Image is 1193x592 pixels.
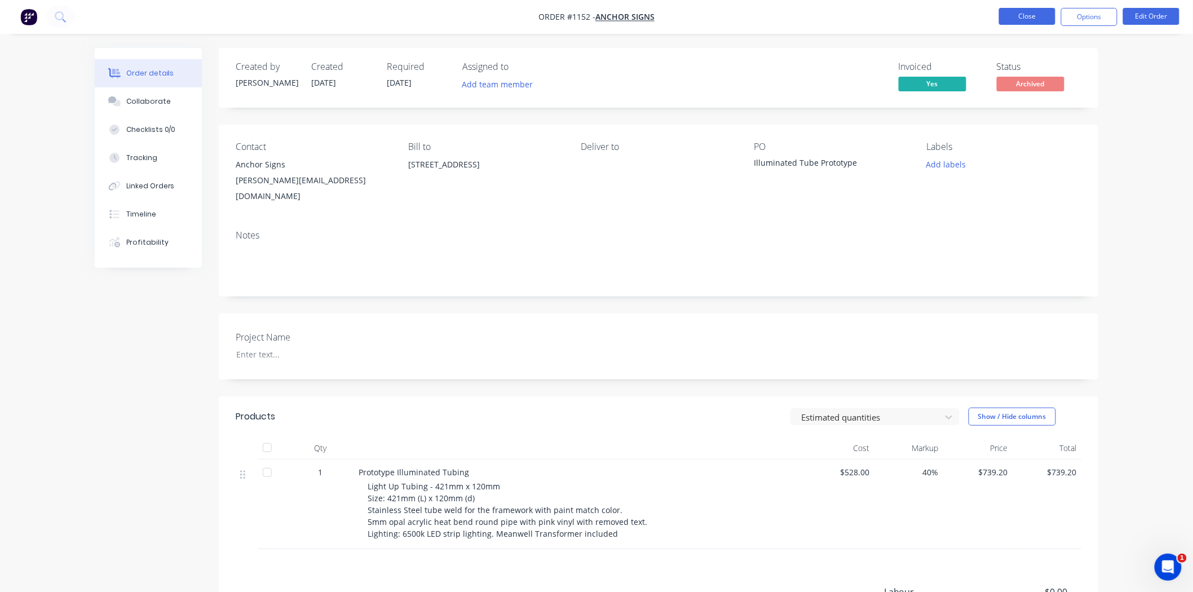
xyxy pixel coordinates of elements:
div: PO [754,142,908,152]
button: Tracking [95,144,202,172]
button: Show / Hide columns [969,408,1056,426]
span: $739.20 [948,466,1008,478]
span: Yes [899,77,966,91]
div: Created by [236,61,298,72]
button: Order details [95,59,202,87]
a: Anchor Signs [595,12,655,23]
button: Linked Orders [95,172,202,200]
div: Labels [927,142,1081,152]
div: Illuminated Tube Prototype [754,157,895,173]
div: Bill to [408,142,563,152]
span: Prototype Illuminated Tubing [359,467,469,478]
button: Add team member [462,77,539,92]
div: Required [387,61,449,72]
div: Products [236,410,275,423]
div: Qty [286,437,354,460]
button: Add team member [456,77,539,92]
div: Invoiced [899,61,983,72]
div: Deliver to [581,142,736,152]
div: Tracking [126,153,157,163]
div: Contact [236,142,390,152]
div: Collaborate [126,96,171,107]
button: Profitability [95,228,202,257]
div: Anchor Signs[PERSON_NAME][EMAIL_ADDRESS][DOMAIN_NAME] [236,157,390,204]
iframe: Intercom live chat [1155,554,1182,581]
button: Timeline [95,200,202,228]
span: 1 [318,466,322,478]
div: [STREET_ADDRESS] [408,157,563,173]
div: Cost [805,437,874,460]
span: 1 [1178,554,1187,563]
div: Markup [874,437,944,460]
button: Options [1061,8,1117,26]
button: Edit Order [1123,8,1179,25]
button: Close [999,8,1055,25]
span: $739.20 [1017,466,1077,478]
span: $528.00 [810,466,870,478]
div: [PERSON_NAME][EMAIL_ADDRESS][DOMAIN_NAME] [236,173,390,204]
div: Order details [126,68,174,78]
span: Light Up Tubing - 421mm x 120mm Size: 421mm (L) x 120mm (d) Stainless Steel tube weld for the fra... [368,481,647,539]
div: [STREET_ADDRESS] [408,157,563,193]
div: Total [1013,437,1082,460]
button: Add labels [920,157,972,172]
div: Notes [236,230,1081,241]
img: Factory [20,8,37,25]
button: Checklists 0/0 [95,116,202,144]
span: [DATE] [387,77,412,88]
div: [PERSON_NAME] [236,77,298,89]
div: Timeline [126,209,156,219]
div: Checklists 0/0 [126,125,176,135]
div: Assigned to [462,61,575,72]
span: Order #1152 - [538,12,595,23]
span: [DATE] [311,77,336,88]
div: Anchor Signs [236,157,390,173]
button: Collaborate [95,87,202,116]
div: Linked Orders [126,181,175,191]
label: Project Name [236,330,377,344]
div: Profitability [126,237,169,248]
div: Price [943,437,1013,460]
span: 40% [879,466,939,478]
div: Created [311,61,373,72]
div: Status [997,61,1081,72]
span: Archived [997,77,1064,91]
